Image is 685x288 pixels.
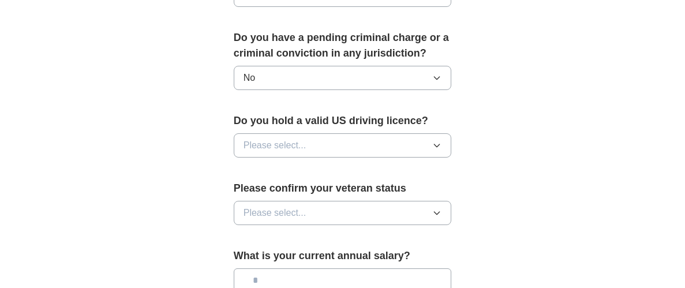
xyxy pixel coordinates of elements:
button: No [234,66,452,90]
span: Please select... [244,139,306,152]
label: Please confirm your veteran status [234,181,452,196]
span: No [244,71,255,85]
button: Please select... [234,201,452,225]
button: Please select... [234,133,452,158]
label: Do you have a pending criminal charge or a criminal conviction in any jurisdiction? [234,30,452,61]
span: Please select... [244,206,306,220]
label: What is your current annual salary? [234,248,452,264]
label: Do you hold a valid US driving licence? [234,113,452,129]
